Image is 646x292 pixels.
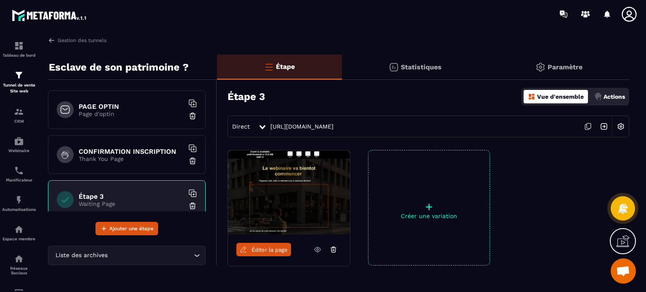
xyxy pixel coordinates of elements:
[95,222,158,235] button: Ajouter une étape
[14,166,24,176] img: scheduler
[2,130,36,159] a: automationsautomationsWebinaire
[2,148,36,153] p: Webinaire
[2,119,36,124] p: CRM
[264,62,274,72] img: bars-o.4a397970.svg
[188,112,197,120] img: trash
[252,247,288,253] span: Éditer la page
[368,201,490,213] p: +
[79,110,184,117] p: Page d'optin
[2,53,36,58] p: Tableau de bord
[79,200,184,207] p: Waiting Page
[48,37,56,44] img: arrow
[2,64,36,100] a: formationformationTunnel de vente Site web
[228,91,265,103] h3: Étape 3
[232,123,250,130] span: Direct
[53,251,109,260] span: Liste des archives
[14,224,24,234] img: automations
[548,63,582,71] p: Paramètre
[109,224,154,233] span: Ajouter une étape
[270,123,334,130] a: [URL][DOMAIN_NAME]
[604,93,625,100] p: Actions
[14,107,24,117] img: formation
[596,118,612,134] img: arrow-next.bcc2205e.svg
[401,63,442,71] p: Statistiques
[14,136,24,146] img: automations
[2,189,36,218] a: automationsautomationsAutomatisations
[109,251,192,260] input: Search for option
[537,93,584,100] p: Vue d'ensemble
[368,213,490,219] p: Créer une variation
[14,254,24,264] img: social-network
[611,258,636,284] a: Ouvrir le chat
[2,218,36,247] a: automationsautomationsEspace membre
[389,62,399,72] img: stats.20deebd0.svg
[48,37,106,44] a: Gestion des tunnels
[188,157,197,165] img: trash
[2,100,36,130] a: formationformationCRM
[2,247,36,281] a: social-networksocial-networkRéseaux Sociaux
[79,147,184,155] h6: CONFIRMATION INSCRIPTION
[48,246,206,265] div: Search for option
[535,62,545,72] img: setting-gr.5f69749f.svg
[228,150,350,234] img: image
[2,207,36,212] p: Automatisations
[2,34,36,64] a: formationformationTableau de bord
[276,63,295,71] p: Étape
[14,41,24,51] img: formation
[2,159,36,189] a: schedulerschedulerPlanificateur
[188,202,197,210] img: trash
[2,178,36,182] p: Planificateur
[2,266,36,275] p: Réseaux Sociaux
[528,93,535,100] img: dashboard-orange.40269519.svg
[2,237,36,241] p: Espace membre
[14,195,24,205] img: automations
[12,8,87,23] img: logo
[79,103,184,110] h6: PAGE OPTIN
[613,118,629,134] img: setting-w.858f3a88.svg
[2,82,36,94] p: Tunnel de vente Site web
[236,243,291,256] a: Éditer la page
[14,70,24,80] img: formation
[49,59,189,76] p: Esclave de son patrimoine ?
[79,192,184,200] h6: Étape 3
[594,93,602,100] img: actions.d6e523a2.png
[79,155,184,162] p: Thank You Page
